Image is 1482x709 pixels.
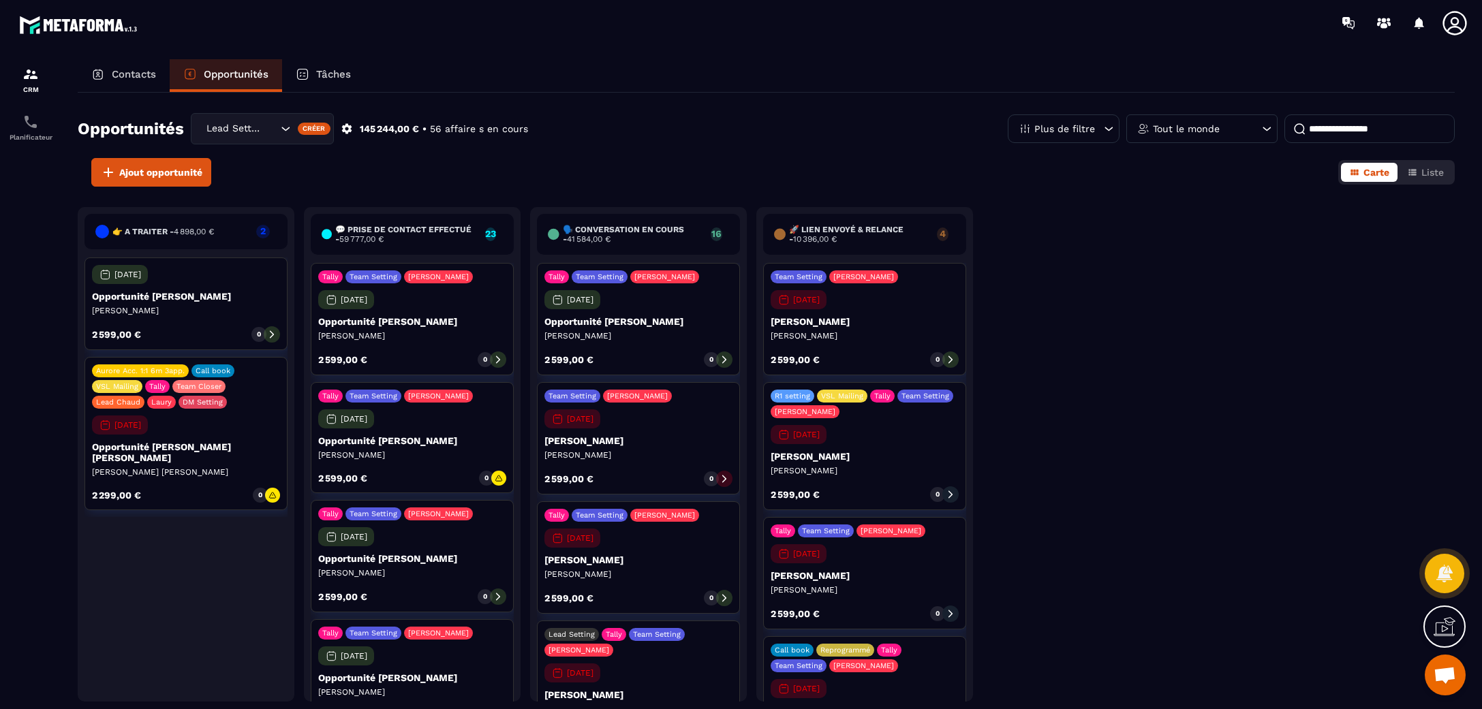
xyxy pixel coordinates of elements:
[19,12,142,37] img: logo
[341,532,367,541] p: [DATE]
[119,166,202,179] span: Ajout opportunité
[92,441,280,463] p: Opportunité [PERSON_NAME] [PERSON_NAME]
[861,526,921,535] p: [PERSON_NAME]
[936,609,940,618] p: 0
[775,407,835,416] p: [PERSON_NAME]
[92,467,280,477] p: [PERSON_NAME] [PERSON_NAME]
[112,68,156,80] p: Contacts
[3,104,58,151] a: schedulerschedulerPlanificateur
[151,398,172,407] p: Laury
[789,225,930,244] h6: 🚀 Lien envoyé & Relance -
[1421,167,1444,178] span: Liste
[318,687,506,697] p: [PERSON_NAME]
[544,474,593,484] p: 2 599,00 €
[322,629,339,637] p: Tally
[711,229,722,238] p: 16
[549,630,595,639] p: Lead Setting
[318,355,367,364] p: 2 599,00 €
[96,398,140,407] p: Lead Chaud
[771,609,820,618] p: 2 599,00 €
[322,509,339,518] p: Tally
[633,630,681,639] p: Team Setting
[771,490,820,499] p: 2 599,00 €
[771,570,959,581] p: [PERSON_NAME]
[430,123,528,136] p: 56 affaire s en cours
[771,451,959,462] p: [PERSON_NAME]
[92,291,280,302] p: Opportunité [PERSON_NAME]
[341,651,367,661] p: [DATE]
[256,226,270,236] p: 2
[936,355,940,364] p: 0
[544,593,593,603] p: 2 599,00 €
[22,114,39,130] img: scheduler
[114,420,141,430] p: [DATE]
[96,366,185,375] p: Aurore Acc. 1:1 6m 3app.
[549,511,565,520] p: Tally
[775,661,822,670] p: Team Setting
[567,668,593,678] p: [DATE]
[322,272,339,281] p: Tally
[408,629,469,637] p: [PERSON_NAME]
[820,646,870,655] p: Reprogrammé
[544,330,732,341] p: [PERSON_NAME]
[936,490,940,499] p: 0
[937,229,948,238] p: 4
[191,113,334,144] div: Search for option
[204,68,268,80] p: Opportunités
[576,511,623,520] p: Team Setting
[422,123,427,136] p: •
[793,549,820,558] p: [DATE]
[170,59,282,92] a: Opportunités
[1425,655,1466,695] div: Ouvrir le chat
[544,450,732,460] p: [PERSON_NAME]
[709,355,713,364] p: 0
[183,398,223,407] p: DM Setting
[96,382,138,391] p: VSL Mailing
[3,56,58,104] a: formationformationCRM
[567,295,593,304] p: [DATE]
[484,473,489,483] p: 0
[318,553,506,564] p: Opportunité [PERSON_NAME]
[901,392,949,400] p: Team Setting
[316,68,351,80] p: Tâches
[544,689,732,700] p: [PERSON_NAME]
[833,272,894,281] p: [PERSON_NAME]
[567,234,611,244] span: 41 584,00 €
[1341,163,1398,182] button: Carte
[606,630,622,639] p: Tally
[360,123,419,136] p: 145 244,00 €
[298,123,331,135] div: Créer
[874,392,891,400] p: Tally
[408,392,469,400] p: [PERSON_NAME]
[544,569,732,580] p: [PERSON_NAME]
[793,295,820,304] p: [DATE]
[544,316,732,327] p: Opportunité [PERSON_NAME]
[793,234,837,244] span: 10 396,00 €
[544,355,593,364] p: 2 599,00 €
[112,227,214,236] h6: 👉 A traiter -
[563,225,705,244] h6: 🗣️ Conversation en cours -
[92,490,141,500] p: 2 299,00 €
[607,392,668,400] p: [PERSON_NAME]
[318,473,367,483] p: 2 599,00 €
[92,305,280,316] p: [PERSON_NAME]
[771,316,959,327] p: [PERSON_NAME]
[350,392,397,400] p: Team Setting
[318,592,367,601] p: 2 599,00 €
[318,435,506,446] p: Opportunité [PERSON_NAME]
[775,272,822,281] p: Team Setting
[92,330,141,339] p: 2 599,00 €
[282,59,365,92] a: Tâches
[881,646,897,655] p: Tally
[257,330,261,339] p: 0
[793,430,820,439] p: [DATE]
[821,392,863,400] p: VSL Mailing
[149,382,166,391] p: Tally
[1399,163,1452,182] button: Liste
[341,414,367,424] p: [DATE]
[549,392,596,400] p: Team Setting
[318,316,506,327] p: Opportunité [PERSON_NAME]
[544,435,732,446] p: [PERSON_NAME]
[318,567,506,578] p: [PERSON_NAME]
[3,133,58,141] p: Planificateur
